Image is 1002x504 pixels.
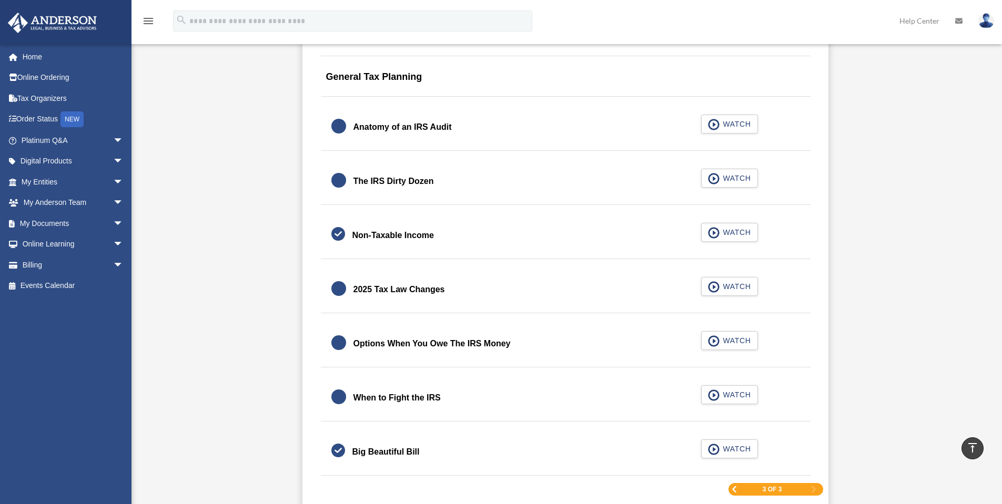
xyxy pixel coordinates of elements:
[720,444,751,454] span: WATCH
[720,281,751,292] span: WATCH
[60,111,84,127] div: NEW
[7,46,139,67] a: Home
[353,282,445,297] div: 2025 Tax Law Changes
[7,171,139,192] a: My Entitiesarrow_drop_down
[113,213,134,234] span: arrow_drop_down
[142,15,155,27] i: menu
[7,213,139,234] a: My Documentsarrow_drop_down
[961,437,984,459] a: vertical_align_top
[701,277,758,296] button: WATCH
[7,234,139,255] a: Online Learningarrow_drop_down
[7,192,139,213] a: My Anderson Teamarrow_drop_down
[113,130,134,151] span: arrow_drop_down
[978,13,994,28] img: User Pic
[113,151,134,172] span: arrow_drop_down
[701,385,758,404] button: WATCH
[701,223,758,242] button: WATCH
[7,275,139,296] a: Events Calendar
[142,18,155,27] a: menu
[720,227,751,238] span: WATCH
[701,115,758,133] button: WATCH
[353,336,511,351] div: Options When You Owe The IRS Money
[331,223,800,248] a: Non-Taxable Income WATCH
[113,254,134,276] span: arrow_drop_down
[321,64,811,97] div: General Tax Planning
[701,331,758,350] button: WATCH
[352,445,420,459] div: Big Beautiful Bill
[701,439,758,458] button: WATCH
[7,88,139,109] a: Tax Organizers
[720,119,751,129] span: WATCH
[113,234,134,255] span: arrow_drop_down
[331,331,800,356] a: Options When You Owe The IRS Money WATCH
[353,120,452,135] div: Anatomy of an IRS Audit
[331,439,800,465] a: Big Beautiful Bill WATCH
[7,254,139,275] a: Billingarrow_drop_down
[720,173,751,183] span: WATCH
[720,335,751,346] span: WATCH
[701,169,758,188] button: WATCH
[720,389,751,400] span: WATCH
[7,109,139,130] a: Order StatusNEW
[176,14,187,26] i: search
[5,13,100,33] img: Anderson Advisors Platinum Portal
[352,228,434,243] div: Non-Taxable Income
[331,169,800,194] a: The IRS Dirty Dozen WATCH
[331,115,800,140] a: Anatomy of an IRS Audit WATCH
[763,486,782,492] span: 3 of 3
[331,277,800,302] a: 2025 Tax Law Changes WATCH
[731,486,737,493] a: Previous Page
[353,174,434,189] div: The IRS Dirty Dozen
[7,67,139,88] a: Online Ordering
[331,385,800,410] a: When to Fight the IRS WATCH
[113,192,134,214] span: arrow_drop_down
[7,151,139,172] a: Digital Productsarrow_drop_down
[966,441,979,454] i: vertical_align_top
[353,390,441,405] div: When to Fight the IRS
[7,130,139,151] a: Platinum Q&Aarrow_drop_down
[113,171,134,193] span: arrow_drop_down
